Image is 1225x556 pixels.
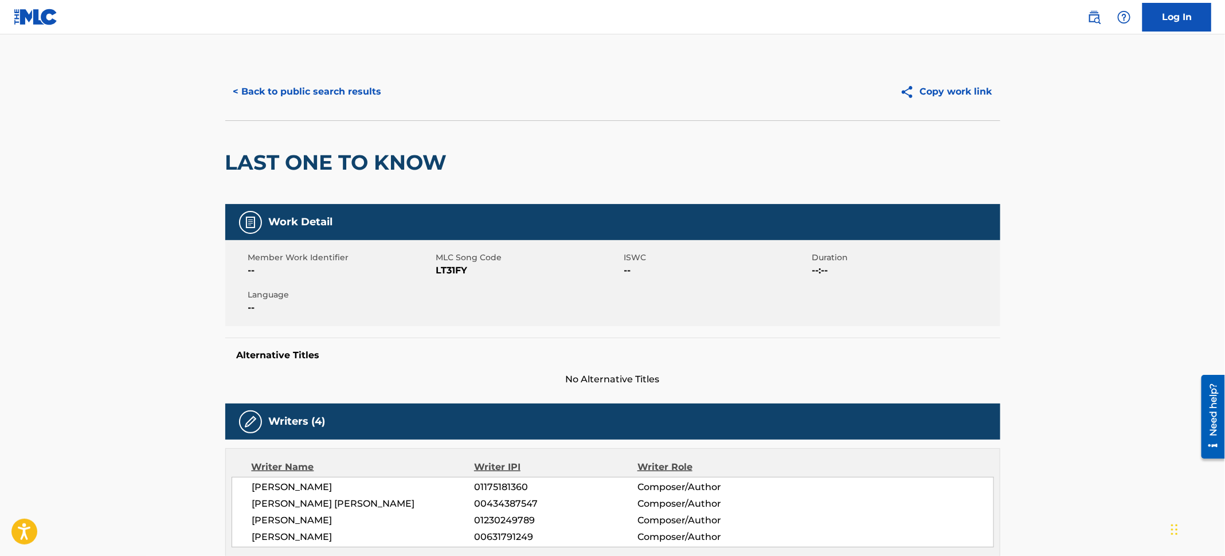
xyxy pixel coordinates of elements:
span: [PERSON_NAME] [252,480,475,494]
span: Composer/Author [637,480,786,494]
span: LT31FY [436,264,621,277]
span: Member Work Identifier [248,252,433,264]
span: -- [248,264,433,277]
img: search [1087,10,1101,24]
h5: Writers (4) [269,415,326,428]
span: ISWC [624,252,809,264]
iframe: Chat Widget [1168,501,1225,556]
span: 01230249789 [474,514,637,527]
button: Copy work link [892,77,1000,106]
h2: LAST ONE TO KNOW [225,150,453,175]
div: Writer Name [252,460,475,474]
h5: Alternative Titles [237,350,989,361]
div: Drag [1171,512,1178,547]
span: Language [248,289,433,301]
span: 01175181360 [474,480,637,494]
div: Help [1113,6,1136,29]
h5: Work Detail [269,216,333,229]
button: < Back to public search results [225,77,390,106]
img: Work Detail [244,216,257,229]
div: Writer IPI [474,460,637,474]
span: -- [248,301,433,315]
span: 00434387547 [474,497,637,511]
img: Copy work link [900,85,920,99]
img: Writers [244,415,257,429]
span: No Alternative Titles [225,373,1000,386]
span: --:-- [812,264,997,277]
iframe: Resource Center [1193,371,1225,463]
a: Public Search [1083,6,1106,29]
img: MLC Logo [14,9,58,25]
a: Log In [1142,3,1211,32]
img: help [1117,10,1131,24]
span: [PERSON_NAME] [PERSON_NAME] [252,497,475,511]
span: Duration [812,252,997,264]
span: -- [624,264,809,277]
span: Composer/Author [637,530,786,544]
span: [PERSON_NAME] [252,514,475,527]
span: [PERSON_NAME] [252,530,475,544]
span: Composer/Author [637,514,786,527]
span: Composer/Author [637,497,786,511]
div: Writer Role [637,460,786,474]
span: MLC Song Code [436,252,621,264]
span: 00631791249 [474,530,637,544]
